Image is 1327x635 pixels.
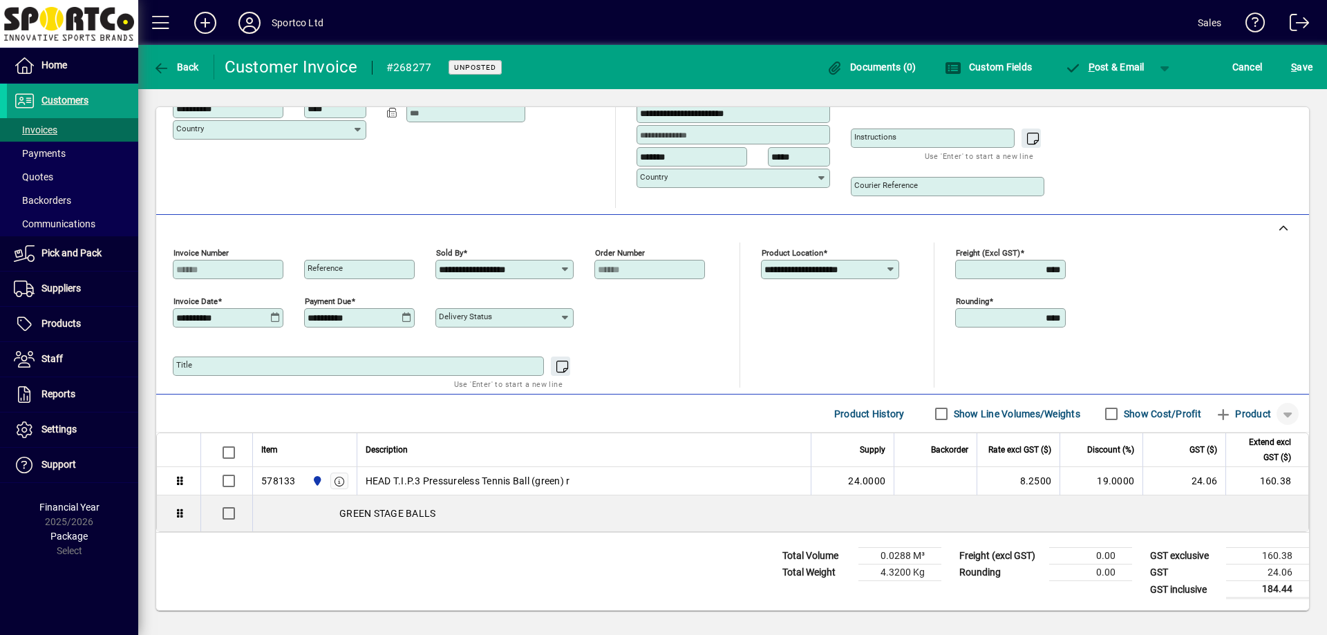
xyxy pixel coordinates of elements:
span: Back [153,61,199,73]
mat-label: Payment due [305,296,351,306]
td: 0.0288 M³ [858,548,941,565]
span: Quotes [14,171,53,182]
td: GST exclusive [1143,548,1226,565]
td: Freight (excl GST) [952,548,1049,565]
mat-label: Product location [762,248,823,258]
td: Rounding [952,565,1049,581]
label: Show Line Volumes/Weights [951,407,1080,421]
span: Backorders [14,195,71,206]
button: Product History [829,401,910,426]
span: Custom Fields [945,61,1032,73]
span: Supply [860,442,885,457]
span: Communications [14,218,95,229]
mat-label: Reference [308,263,343,273]
td: Total Weight [775,565,858,581]
span: Product History [834,403,905,425]
mat-label: Country [176,124,204,133]
td: 184.44 [1226,581,1309,598]
mat-label: Sold by [436,248,463,258]
button: Documents (0) [823,55,920,79]
mat-label: Invoice date [173,296,218,306]
td: GST [1143,565,1226,581]
td: 4.3200 Kg [858,565,941,581]
span: Product [1215,403,1271,425]
button: Cancel [1229,55,1266,79]
span: HEAD T.I.P.3 Pressureless Tennis Ball (green) r [366,474,570,488]
a: Support [7,448,138,482]
span: Extend excl GST ($) [1234,435,1291,465]
td: 19.0000 [1060,467,1142,495]
span: Reports [41,388,75,399]
span: Backorder [931,442,968,457]
label: Show Cost/Profit [1121,407,1201,421]
span: Staff [41,353,63,364]
td: 160.38 [1225,467,1308,495]
mat-label: Instructions [854,132,896,142]
a: Products [7,307,138,341]
span: Products [41,318,81,329]
div: Customer Invoice [225,56,358,78]
button: Back [149,55,203,79]
td: 24.06 [1142,467,1225,495]
div: Sales [1198,12,1221,34]
a: Logout [1279,3,1310,48]
span: Invoices [14,124,57,135]
a: Invoices [7,118,138,142]
td: 0.00 [1049,565,1132,581]
span: Package [50,531,88,542]
div: #268277 [386,57,432,79]
span: Cancel [1232,56,1263,78]
span: Financial Year [39,502,100,513]
div: GREEN STAGE BALLS [253,495,1308,531]
a: Backorders [7,189,138,212]
mat-label: Country [640,172,668,182]
span: Documents (0) [827,61,916,73]
span: Pick and Pack [41,247,102,258]
td: Total Volume [775,548,858,565]
a: Pick and Pack [7,236,138,271]
span: ave [1291,56,1312,78]
a: Staff [7,342,138,377]
a: Home [7,48,138,83]
td: 0.00 [1049,548,1132,565]
td: 160.38 [1226,548,1309,565]
a: Settings [7,413,138,447]
span: S [1291,61,1297,73]
a: Quotes [7,165,138,189]
div: 578133 [261,474,296,488]
mat-hint: Use 'Enter' to start a new line [454,376,563,392]
mat-label: Title [176,360,192,370]
mat-hint: Use 'Enter' to start a new line [925,148,1033,164]
span: Sportco Ltd Warehouse [308,473,324,489]
div: Sportco Ltd [272,12,323,34]
button: Add [183,10,227,35]
button: Save [1288,55,1316,79]
span: Item [261,442,278,457]
mat-label: Courier Reference [854,180,918,190]
mat-label: Freight (excl GST) [956,248,1020,258]
span: ost & Email [1064,61,1145,73]
button: Profile [227,10,272,35]
span: Unposted [454,63,496,72]
span: Discount (%) [1087,442,1134,457]
span: 24.0000 [848,474,885,488]
mat-label: Rounding [956,296,989,306]
span: Support [41,459,76,470]
span: Customers [41,95,88,106]
app-page-header-button: Back [138,55,214,79]
a: Suppliers [7,272,138,306]
span: Description [366,442,408,457]
div: 8.2500 [986,474,1051,488]
mat-label: Delivery status [439,312,492,321]
span: GST ($) [1189,442,1217,457]
span: P [1089,61,1095,73]
span: Settings [41,424,77,435]
span: Rate excl GST ($) [988,442,1051,457]
a: Knowledge Base [1235,3,1265,48]
mat-label: Order number [595,248,645,258]
button: Custom Fields [941,55,1035,79]
td: GST inclusive [1143,581,1226,598]
button: Post & Email [1057,55,1151,79]
a: Reports [7,377,138,412]
mat-label: Invoice number [173,248,229,258]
